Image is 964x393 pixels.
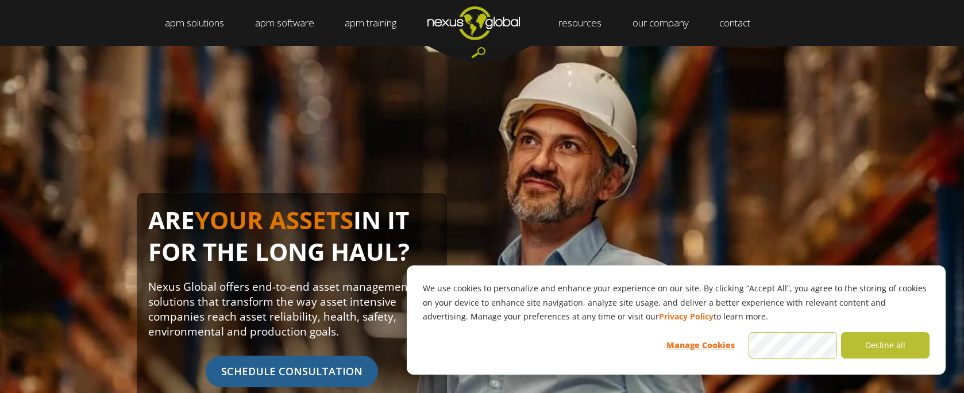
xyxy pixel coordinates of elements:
button: Decline all [841,332,930,359]
p: Nexus Global offers end-to-end asset management solutions that transform the way asset intensive ... [148,279,435,339]
h1: ARE IN IT FOR THE LONG HAUL? [148,205,435,279]
button: Manage Cookies [656,332,745,359]
p: We use cookies to personalize and enhance your experience on our site. By clicking “Accept All”, ... [423,282,930,324]
button: Accept all [749,332,837,359]
a: Privacy Policy [659,310,714,324]
span: SCHEDULE CONSULTATION [206,356,378,387]
span: YOUR ASSETS [195,203,353,236]
div: Cookie banner [407,265,946,375]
